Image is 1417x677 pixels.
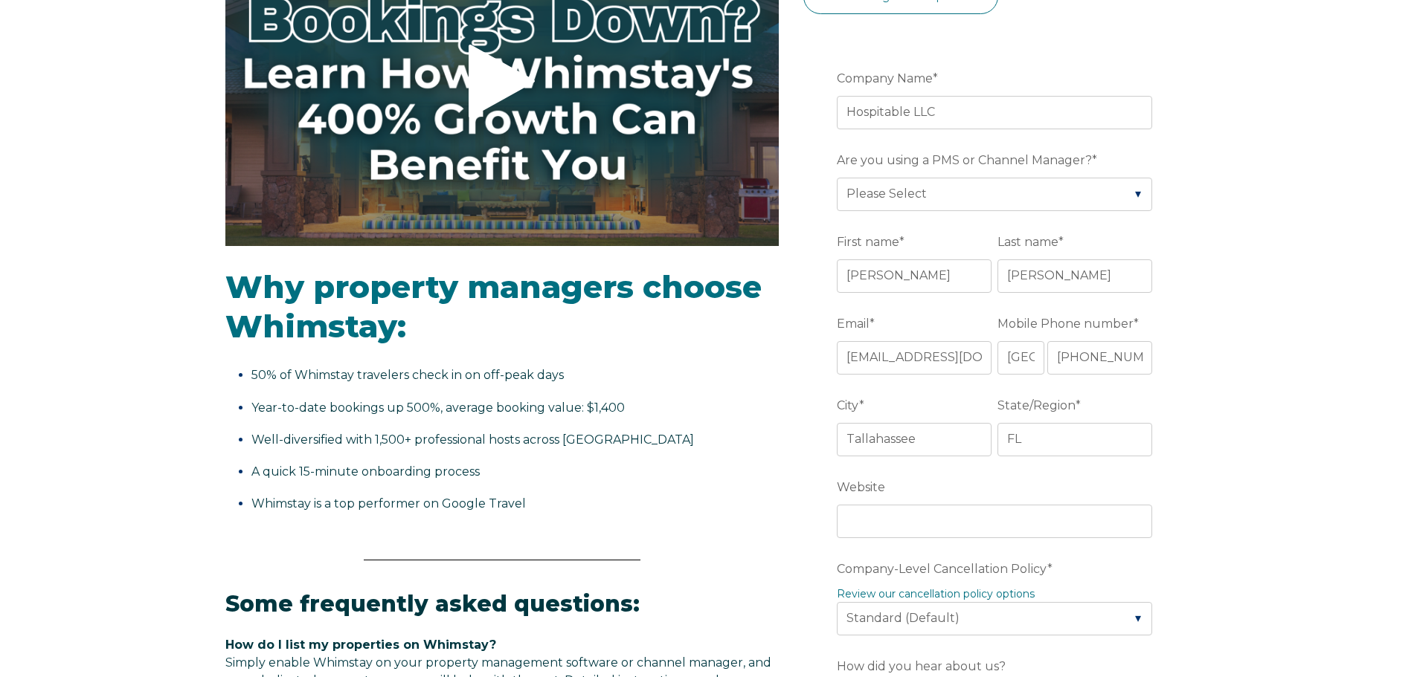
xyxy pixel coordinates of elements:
span: A quick 15-minute onboarding process [251,464,480,479]
span: 50% of Whimstay travelers check in on off-peak days [251,368,564,382]
a: Review our cancellation policy options [837,587,1035,600]
span: City [837,394,859,417]
span: Are you using a PMS or Channel Manager? [837,149,1092,172]
span: Email [837,312,870,335]
span: Company-Level Cancellation Policy [837,557,1047,580]
span: Company Name [837,67,933,90]
span: Some frequently asked questions: [225,590,640,618]
span: Well-diversified with 1,500+ professional hosts across [GEOGRAPHIC_DATA] [251,433,694,447]
span: Why property managers choose Whimstay: [225,268,762,346]
span: First name [837,230,899,253]
span: Website [837,476,885,499]
span: Mobile Phone number [997,312,1134,335]
span: How do I list my properties on Whimstay? [225,638,496,652]
span: Whimstay is a top performer on Google Travel [251,496,526,511]
span: Last name [997,230,1058,253]
span: Year-to-date bookings up 500%, average booking value: $1,400 [251,401,625,415]
span: State/Region [997,394,1076,417]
